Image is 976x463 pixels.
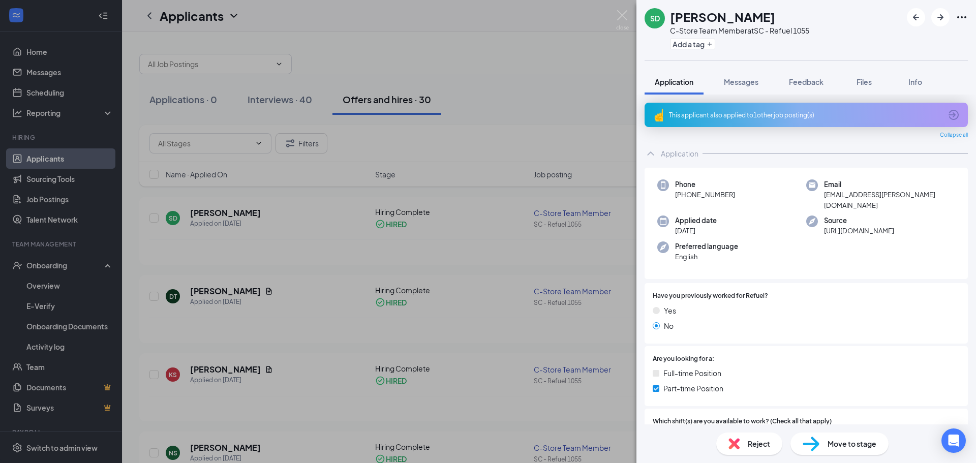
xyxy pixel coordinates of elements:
[724,77,758,86] span: Messages
[669,111,941,119] div: This applicant also applied to 1 other job posting(s)
[907,8,925,26] button: ArrowLeftNew
[653,354,714,364] span: Are you looking for a:
[940,131,968,139] span: Collapse all
[824,215,894,226] span: Source
[789,77,823,86] span: Feedback
[934,11,947,23] svg: ArrowRight
[670,39,715,49] button: PlusAdd a tag
[948,109,960,121] svg: ArrowCircle
[653,291,768,301] span: Have you previously worked for Refuel?
[675,215,717,226] span: Applied date
[910,11,922,23] svg: ArrowLeftNew
[663,383,723,394] span: Part-time Position
[908,77,922,86] span: Info
[645,147,657,160] svg: ChevronUp
[707,41,713,47] svg: Plus
[748,438,770,449] span: Reject
[824,190,955,210] span: [EMAIL_ADDRESS][PERSON_NAME][DOMAIN_NAME]
[931,8,950,26] button: ArrowRight
[664,305,676,316] span: Yes
[824,226,894,236] span: [URL][DOMAIN_NAME]
[670,8,775,25] h1: [PERSON_NAME]
[663,367,721,379] span: Full-time Position
[857,77,872,86] span: Files
[675,252,738,262] span: English
[655,77,693,86] span: Application
[650,13,660,23] div: SD
[661,148,698,159] div: Application
[675,179,735,190] span: Phone
[675,241,738,252] span: Preferred language
[941,428,966,453] div: Open Intercom Messenger
[675,226,717,236] span: [DATE]
[828,438,876,449] span: Move to stage
[824,179,955,190] span: Email
[664,320,674,331] span: No
[675,190,735,200] span: [PHONE_NUMBER]
[956,11,968,23] svg: Ellipses
[653,417,832,426] span: Which shift(s) are you available to work? (Check all that apply)
[670,25,809,36] div: C-Store Team Member at SC - Refuel 1055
